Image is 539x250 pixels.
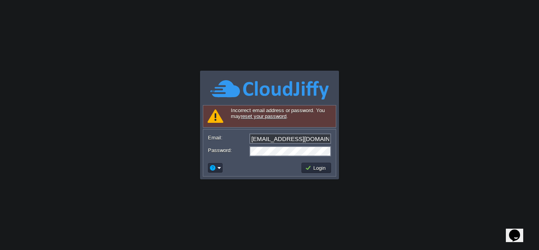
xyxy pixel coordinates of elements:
div: Incorrect email address or password. You may . [203,105,336,128]
label: Email: [208,133,249,142]
img: CloudJiffy [210,79,329,101]
a: reset your password [241,113,286,119]
button: Login [305,164,328,171]
iframe: chat widget [506,218,531,242]
label: Password: [208,146,249,154]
